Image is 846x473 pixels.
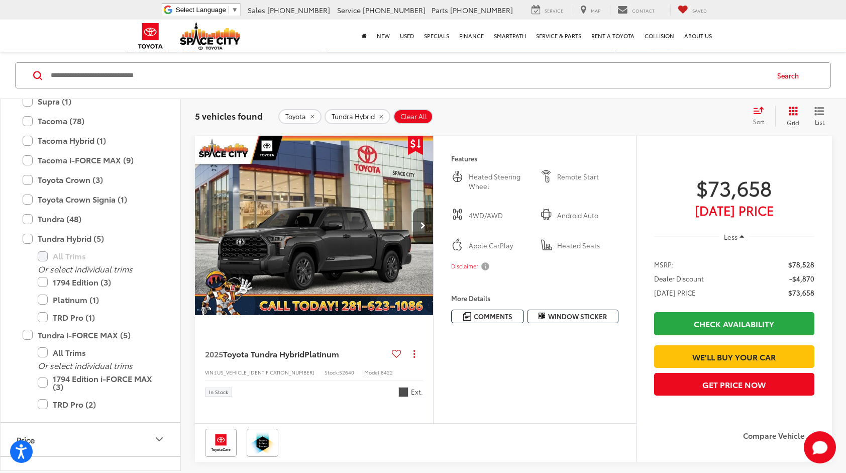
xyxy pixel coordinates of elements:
[398,387,408,397] span: Gray
[405,345,423,363] button: Actions
[23,326,158,344] label: Tundra i-FORCE MAX (5)
[787,118,799,127] span: Grid
[432,5,448,15] span: Parts
[205,348,223,359] span: 2025
[223,348,304,359] span: Toyota Tundra Hybrid
[304,348,339,359] span: Platinum
[610,5,662,16] a: Contact
[451,262,478,270] span: Disclaimer
[640,20,679,52] a: Collision
[788,259,814,269] span: $78,528
[249,431,276,455] img: Toyota Safety Sense
[195,110,263,122] span: 5 vehicles found
[789,273,814,283] span: -$4,870
[670,5,714,16] a: My Saved Vehicles
[804,431,836,463] button: Toggle Chat Window
[194,136,434,315] a: 2025 Toyota Tundra Hybrid Platinum2025 Toyota Tundra Hybrid Platinum2025 Toyota Tundra Hybrid Pla...
[180,22,240,50] img: Space City Toyota
[267,5,330,15] span: [PHONE_NUMBER]
[38,247,158,265] label: All Trims
[419,20,454,52] a: Specials
[454,20,489,52] a: Finance
[215,368,314,376] span: [US_VEHICLE_IDENTIFICATION_NUMBER]
[557,211,618,221] span: Android Auto
[176,6,238,14] a: Select Language​
[332,113,375,121] span: Tundra Hybrid
[719,228,750,246] button: Less
[489,20,531,52] a: SmartPath
[207,431,235,455] img: Toyota Care
[339,368,354,376] span: 52640
[205,348,388,359] a: 2025Toyota Tundra HybridPlatinum
[17,435,35,444] div: Price
[38,273,158,291] label: 1794 Edition (3)
[654,205,814,215] span: [DATE] Price
[38,359,133,371] i: Or select individual trims
[23,230,158,247] label: Tundra Hybrid (5)
[209,390,228,395] span: In Stock
[38,344,158,361] label: All Trims
[632,7,655,14] span: Contact
[573,5,608,16] a: Map
[248,5,265,15] span: Sales
[591,7,600,14] span: Map
[1,423,181,456] button: PricePrice
[194,136,434,316] img: 2025 Toyota Tundra Hybrid Platinum
[400,113,427,121] span: Clear All
[38,263,133,274] i: Or select individual trims
[23,132,158,149] label: Tacoma Hybrid (1)
[395,20,419,52] a: Used
[413,208,433,243] button: Next image
[38,291,158,309] label: Platinum (1)
[463,312,471,321] img: Comments
[768,63,813,88] button: Search
[814,118,824,126] span: List
[50,63,768,87] input: Search by Make, Model, or Keyword
[451,155,618,162] h4: Features
[531,20,586,52] a: Service & Parts
[393,109,433,124] button: Clear All
[545,7,563,14] span: Service
[654,175,814,200] span: $73,658
[450,5,513,15] span: [PHONE_NUMBER]
[23,171,158,188] label: Toyota Crown (3)
[743,431,822,441] label: Compare Vehicle
[278,109,322,124] button: remove Toyota
[337,5,361,15] span: Service
[469,241,530,251] span: Apple CarPlay
[194,136,434,315] div: 2025 Toyota Tundra Hybrid Platinum 0
[527,310,618,323] button: Window Sticker
[724,232,737,241] span: Less
[285,113,306,121] span: Toyota
[807,106,832,126] button: List View
[451,295,618,302] h4: More Details
[557,172,618,191] span: Remote Start
[586,20,640,52] a: Rent a Toyota
[654,259,674,269] span: MSRP:
[654,273,704,283] span: Dealer Discount
[413,350,415,358] span: dropdown dots
[23,210,158,228] label: Tundra (48)
[411,387,423,397] span: Ext.
[654,312,814,335] a: Check Availability
[132,20,169,52] img: Toyota
[23,112,158,130] label: Tacoma (78)
[325,368,339,376] span: Stock:
[451,256,491,277] button: Disclaimer
[451,310,524,323] button: Comments
[232,6,238,14] span: ▼
[372,20,395,52] a: New
[654,288,696,298] span: [DATE] PRICE
[753,117,764,126] span: Sort
[23,151,158,169] label: Tacoma i-FORCE MAX (9)
[469,172,530,191] span: Heated Steering Wheel
[788,288,814,298] span: $73,658
[357,20,372,52] a: Home
[748,106,775,126] button: Select sort value
[524,5,571,16] a: Service
[176,6,226,14] span: Select Language
[23,191,158,208] label: Toyota Crown Signia (1)
[679,20,717,52] a: About Us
